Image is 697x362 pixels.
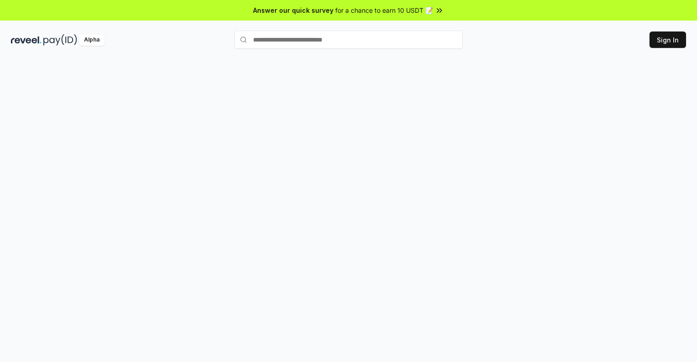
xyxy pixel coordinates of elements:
[253,5,333,15] span: Answer our quick survey
[11,34,42,46] img: reveel_dark
[335,5,433,15] span: for a chance to earn 10 USDT 📝
[649,31,686,48] button: Sign In
[79,34,105,46] div: Alpha
[43,34,77,46] img: pay_id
